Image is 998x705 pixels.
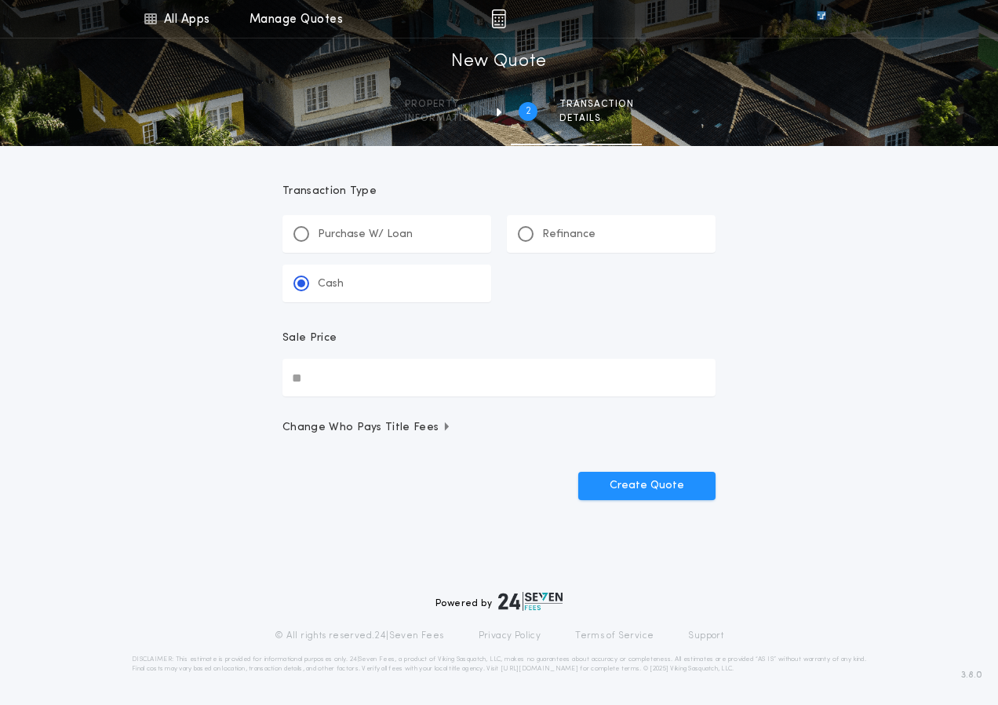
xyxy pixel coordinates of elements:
[318,227,413,243] p: Purchase W/ Loan
[559,98,634,111] span: Transaction
[435,592,563,611] div: Powered by
[542,227,596,243] p: Refinance
[282,359,716,396] input: Sale Price
[282,331,337,346] p: Sale Price
[578,472,716,500] button: Create Quote
[282,420,451,436] span: Change Who Pays Title Fees
[282,184,716,199] p: Transaction Type
[318,276,344,292] p: Cash
[491,9,506,28] img: img
[575,630,654,642] a: Terms of Service
[688,630,723,642] a: Support
[789,11,854,27] img: vs-icon
[405,112,478,125] span: information
[526,105,531,118] h2: 2
[559,112,634,125] span: details
[498,592,563,611] img: logo
[479,630,541,642] a: Privacy Policy
[132,655,866,674] p: DISCLAIMER: This estimate is provided for informational purposes only. 24|Seven Fees, a product o...
[275,630,444,642] p: © All rights reserved. 24|Seven Fees
[961,668,982,682] span: 3.8.0
[405,98,478,111] span: Property
[451,49,547,75] h1: New Quote
[282,420,716,436] button: Change Who Pays Title Fees
[501,666,578,672] a: [URL][DOMAIN_NAME]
